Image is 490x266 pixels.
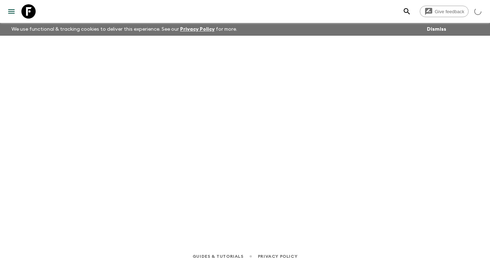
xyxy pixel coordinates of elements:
[420,6,469,17] a: Give feedback
[9,23,240,36] p: We use functional & tracking cookies to deliver this experience. See our for more.
[4,4,19,19] button: menu
[425,24,448,34] button: Dismiss
[193,252,244,260] a: Guides & Tutorials
[258,252,297,260] a: Privacy Policy
[400,4,414,19] button: search adventures
[180,27,215,32] a: Privacy Policy
[431,9,468,14] span: Give feedback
